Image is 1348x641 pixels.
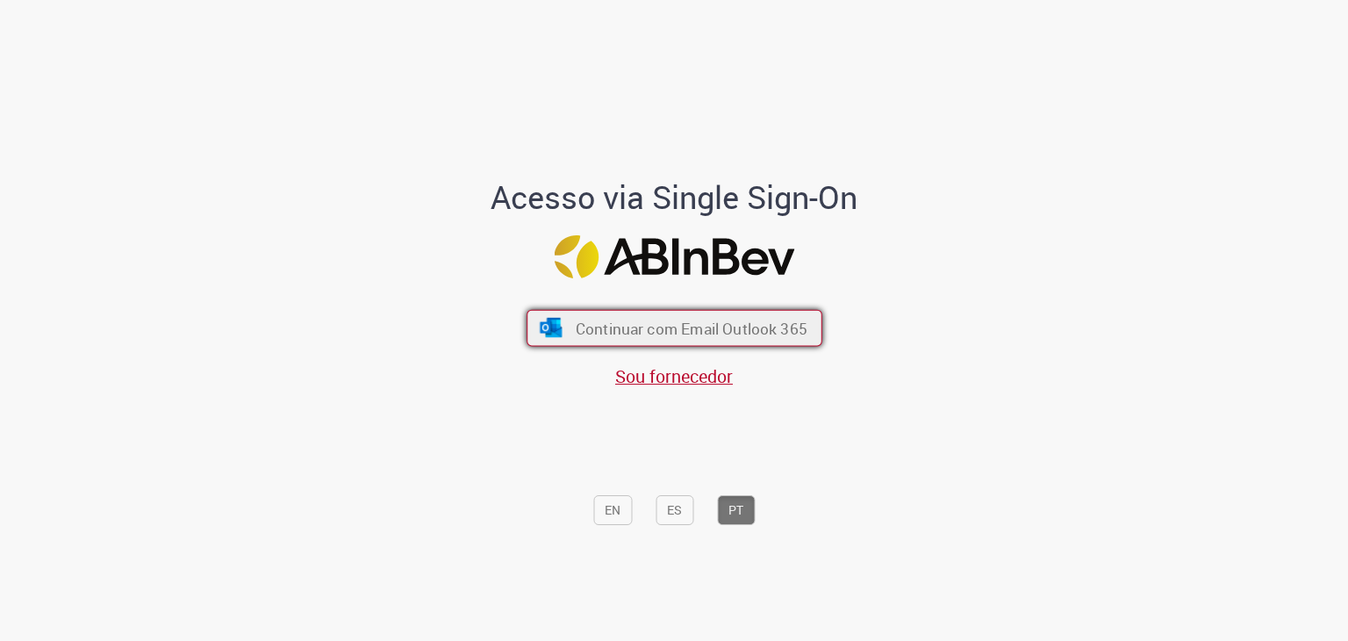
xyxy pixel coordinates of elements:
[554,235,794,278] img: Logo ABInBev
[615,364,733,388] a: Sou fornecedor
[575,318,807,338] span: Continuar com Email Outlook 365
[656,495,693,525] button: ES
[431,180,918,215] h1: Acesso via Single Sign-On
[538,318,563,337] img: ícone Azure/Microsoft 360
[527,310,822,347] button: ícone Azure/Microsoft 360 Continuar com Email Outlook 365
[717,495,755,525] button: PT
[593,495,632,525] button: EN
